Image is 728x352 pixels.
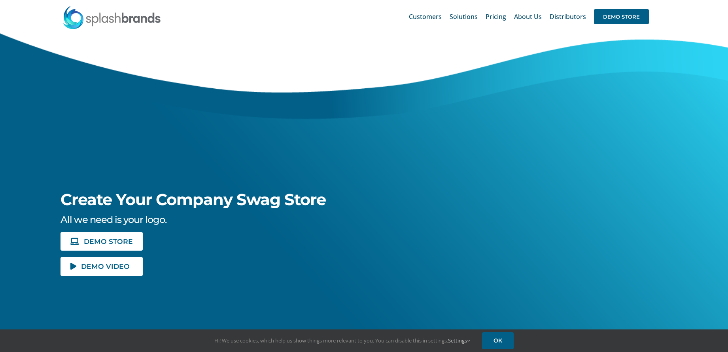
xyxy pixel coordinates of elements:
span: About Us [514,13,542,20]
span: DEMO STORE [84,238,133,245]
span: All we need is your logo. [61,214,166,225]
nav: Main Menu [409,4,649,29]
a: DEMO STORE [594,4,649,29]
span: Customers [409,13,442,20]
span: Create Your Company Swag Store [61,190,326,209]
span: Hi! We use cookies, which help us show things more relevant to you. You can disable this in setti... [214,337,470,344]
span: Pricing [486,13,506,20]
a: Customers [409,4,442,29]
a: Settings [448,337,470,344]
a: DEMO STORE [61,232,143,251]
span: DEMO STORE [594,9,649,24]
a: OK [482,332,514,349]
span: DEMO VIDEO [81,263,130,270]
span: Solutions [450,13,478,20]
a: Distributors [550,4,586,29]
a: Pricing [486,4,506,29]
img: SplashBrands.com Logo [62,6,161,29]
span: Distributors [550,13,586,20]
